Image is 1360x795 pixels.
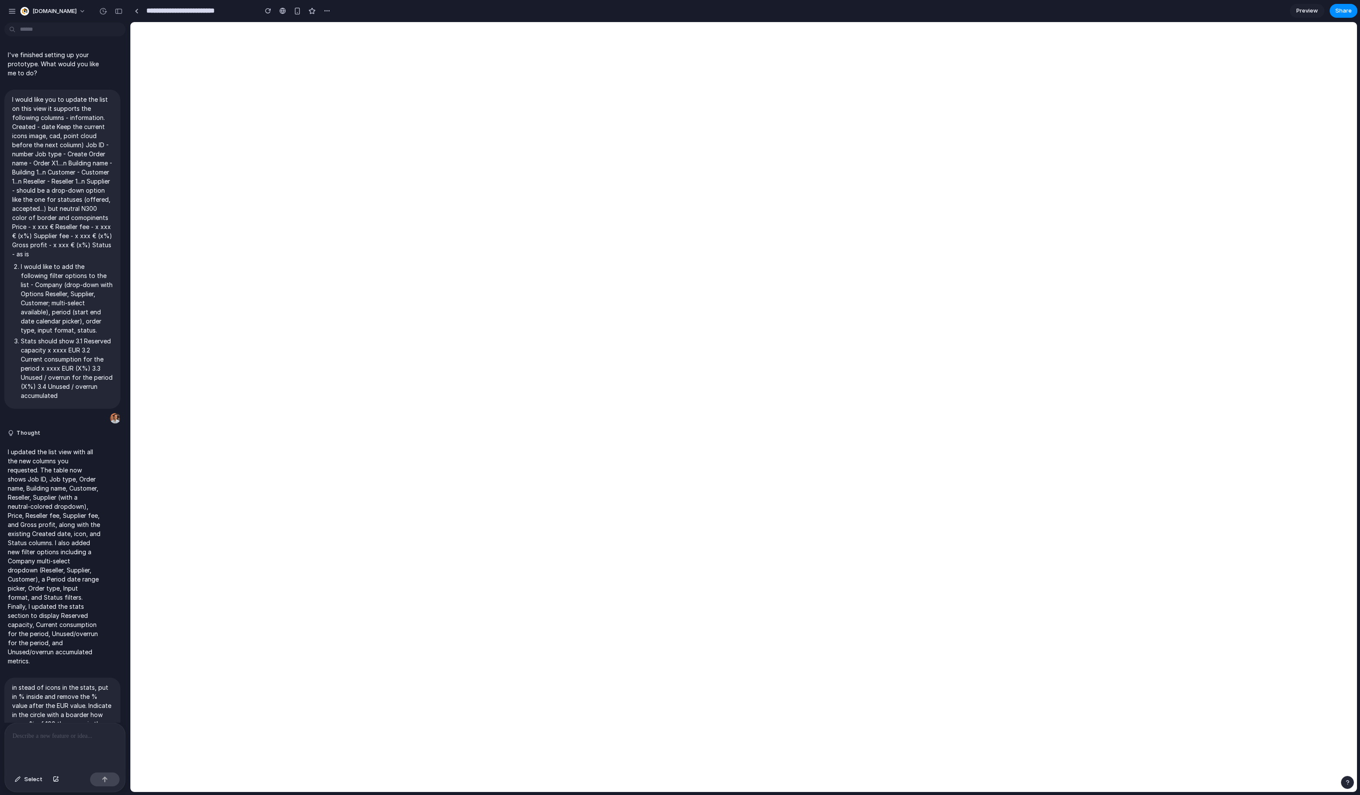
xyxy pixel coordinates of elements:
p: I updated the list view with all the new columns you requested. The table now shows Job ID, Job t... [8,447,100,666]
p: I've finished setting up your prototype. What would you like me to do? [8,50,100,78]
p: I would like to add the following filter options to the list - Company (drop-down with Options Re... [21,262,113,335]
span: [DOMAIN_NAME] [32,7,77,16]
button: [DOMAIN_NAME] [17,4,90,18]
span: Select [24,775,42,784]
button: Share [1330,4,1357,18]
p: in stead of icons in the stats, put in % inside and remove the % value after the EUR value. Indic... [12,683,113,737]
p: Stats should show 3.1 Reserved capacity x xxxx EUR 3.2 Current consumption for the period x xxxx ... [21,336,113,400]
p: I would like you to update the list on this view it supports the following columns - information.... [12,95,113,259]
span: Share [1335,6,1352,15]
button: Select [10,772,47,786]
span: Preview [1296,6,1318,15]
a: Preview [1290,4,1324,18]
